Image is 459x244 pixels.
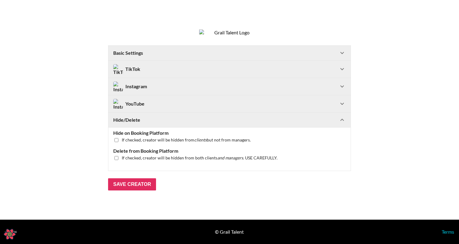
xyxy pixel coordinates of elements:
label: Hide on Booking Platform [113,130,346,136]
strong: Hide/Delete [113,117,140,123]
img: Instagram [113,82,123,91]
a: Terms [442,229,454,235]
div: Hide/Delete [108,127,351,171]
div: Basic Settings [108,46,351,60]
div: TikTokTikTok [108,61,351,78]
div: Instagram [113,82,147,91]
div: Hide/Delete [108,113,351,127]
strong: Basic Settings [113,50,143,56]
em: and managers [217,155,243,160]
div: YouTube [113,99,144,109]
label: Delete from Booking Platform [113,148,346,154]
div: InstagramInstagram [108,78,351,95]
span: If checked, creator will be hidden from but not from managers. [122,137,251,143]
img: Grail Talent Logo [199,30,260,36]
div: InstagramYouTube [108,95,351,112]
input: Save Creator [108,178,156,190]
button: Open React Query Devtools [4,228,16,240]
img: Instagram [113,99,123,109]
img: TikTok [113,64,123,74]
em: clients [194,137,207,142]
span: If checked, creator will be hidden from both clients . USE CAREFULLY. [122,155,277,161]
div: TikTok [113,64,140,74]
div: © Grail Talent [215,229,244,235]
